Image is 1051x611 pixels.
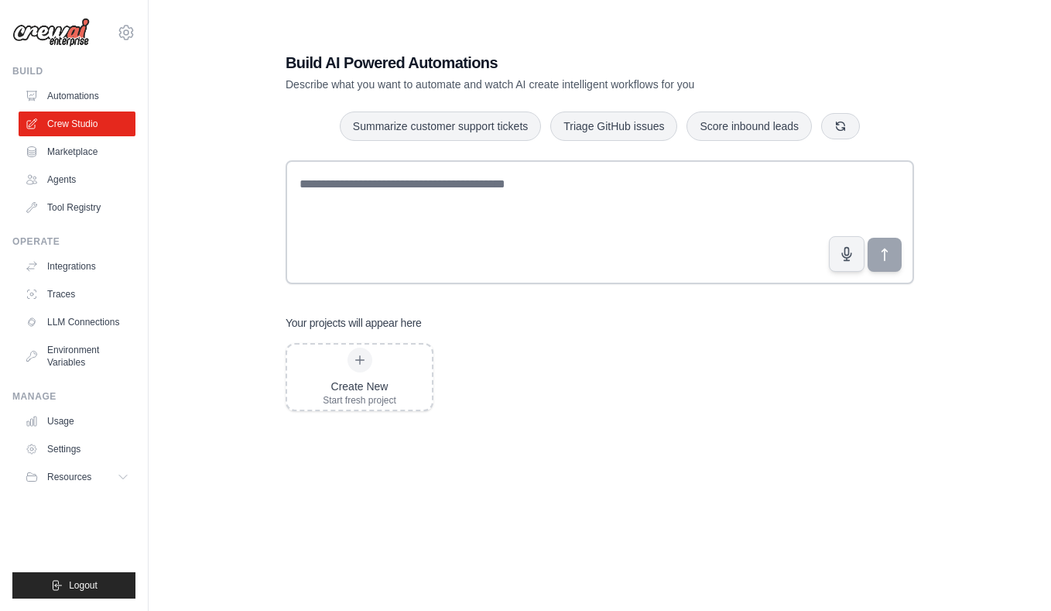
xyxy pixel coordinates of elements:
[19,409,135,434] a: Usage
[19,282,135,307] a: Traces
[19,437,135,462] a: Settings
[286,315,422,331] h3: Your projects will appear here
[19,84,135,108] a: Automations
[286,52,806,74] h1: Build AI Powered Automations
[19,310,135,335] a: LLM Connections
[47,471,91,483] span: Resources
[323,394,396,407] div: Start fresh project
[286,77,806,92] p: Describe what you want to automate and watch AI create intelligent workflows for you
[19,195,135,220] a: Tool Registry
[19,254,135,279] a: Integrations
[12,572,135,599] button: Logout
[12,390,135,403] div: Manage
[19,167,135,192] a: Agents
[829,236,864,272] button: Click to speak your automation idea
[19,465,135,489] button: Resources
[19,139,135,164] a: Marketplace
[19,112,135,136] a: Crew Studio
[340,112,541,141] button: Summarize customer support tickets
[12,235,135,248] div: Operate
[323,379,396,394] div: Create New
[686,112,812,141] button: Score inbound leads
[821,113,860,139] button: Get new suggestions
[19,338,135,375] a: Environment Variables
[12,18,90,47] img: Logo
[69,579,98,592] span: Logout
[12,65,135,77] div: Build
[550,112,677,141] button: Triage GitHub issues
